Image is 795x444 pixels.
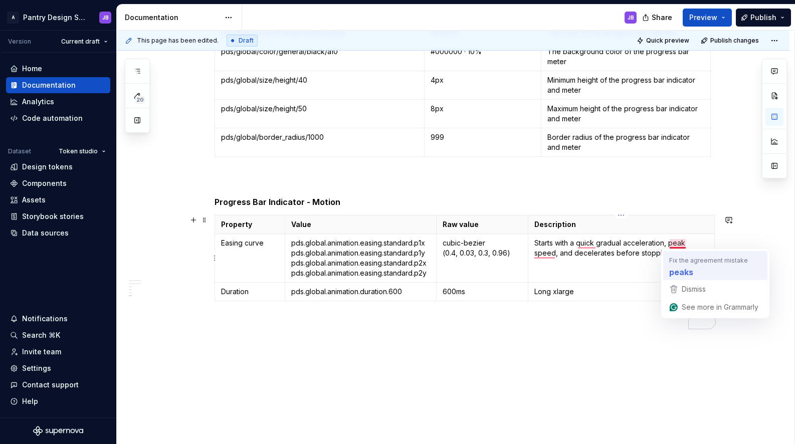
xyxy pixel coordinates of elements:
[534,238,708,258] p: Starts with a quick gradual acceleration, peak speed, and decelerates before stopping.
[221,219,279,230] p: Property
[710,37,759,45] span: Publish changes
[547,47,704,67] p: The background color of the progress bar meter
[698,34,763,48] button: Publish changes
[6,94,110,110] a: Analytics
[135,96,145,104] span: 20
[547,75,704,95] p: Minimum height of the progress bar indicator and meter
[221,75,418,85] p: pds/global/size/height/40
[443,219,522,230] p: Raw value
[291,219,430,230] p: Value
[6,225,110,241] a: Data sources
[6,327,110,343] button: Search ⌘K
[431,47,535,57] p: #000000 · 10%
[221,47,418,57] p: pds/global/color/general/black/a10
[750,13,776,23] span: Publish
[221,238,279,248] p: Easing curve
[637,9,679,27] button: Share
[291,287,430,297] p: pds.global.animation.duration.600
[22,330,60,340] div: Search ⌘K
[6,159,110,175] a: Design tokens
[59,147,98,155] span: Token studio
[22,97,54,107] div: Analytics
[6,360,110,376] a: Settings
[215,197,716,207] h5: Progress Bar Indicator - Motion
[54,144,110,158] button: Token studio
[239,37,254,45] span: Draft
[22,195,46,205] div: Assets
[57,35,112,49] button: Current draft
[6,110,110,126] a: Code automation
[6,175,110,191] a: Components
[652,13,672,23] span: Share
[683,9,732,27] button: Preview
[443,287,522,297] p: 600ms
[22,113,83,123] div: Code automation
[6,393,110,409] button: Help
[628,14,634,22] div: JB
[22,363,51,373] div: Settings
[221,287,279,297] p: Duration
[125,13,220,23] div: Documentation
[22,380,79,390] div: Contact support
[22,64,42,74] div: Home
[22,211,84,221] div: Storybook stories
[6,208,110,225] a: Storybook stories
[6,344,110,360] a: Invite team
[8,147,31,155] div: Dataset
[61,38,100,46] span: Current draft
[6,77,110,93] a: Documentation
[431,132,535,142] p: 999
[6,61,110,77] a: Home
[22,80,76,90] div: Documentation
[443,238,522,258] p: cubic-bezier (0.4, 0.03, 0.3, 0.96)
[2,7,114,28] button: APantry Design SystemJB
[102,14,109,22] div: JB
[534,219,708,230] p: Description
[22,228,69,238] div: Data sources
[6,192,110,208] a: Assets
[22,162,73,172] div: Design tokens
[22,347,61,357] div: Invite team
[431,75,535,85] p: 4px
[689,13,717,23] span: Preview
[7,12,19,24] div: A
[547,132,704,152] p: Border radius of the progress bar indicator and meter
[431,104,535,114] p: 8px
[22,178,67,188] div: Components
[23,13,87,23] div: Pantry Design System
[22,314,68,324] div: Notifications
[646,37,689,45] span: Quick preview
[6,311,110,327] button: Notifications
[221,132,418,142] p: pds/global/border_radius/1000
[547,104,704,124] p: Maximum height of the progress bar indicator and meter
[291,238,430,278] p: pds.global.animation.easing.standard.p1x pds.global.animation.easing.standard.p1y pds.global.anim...
[22,396,38,406] div: Help
[8,38,31,46] div: Version
[137,37,219,45] span: This page has been edited.
[534,287,708,297] p: Long xlarge
[33,426,83,436] svg: Supernova Logo
[221,104,418,114] p: pds/global/size/height/50
[6,377,110,393] button: Contact support
[634,34,694,48] button: Quick preview
[736,9,791,27] button: Publish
